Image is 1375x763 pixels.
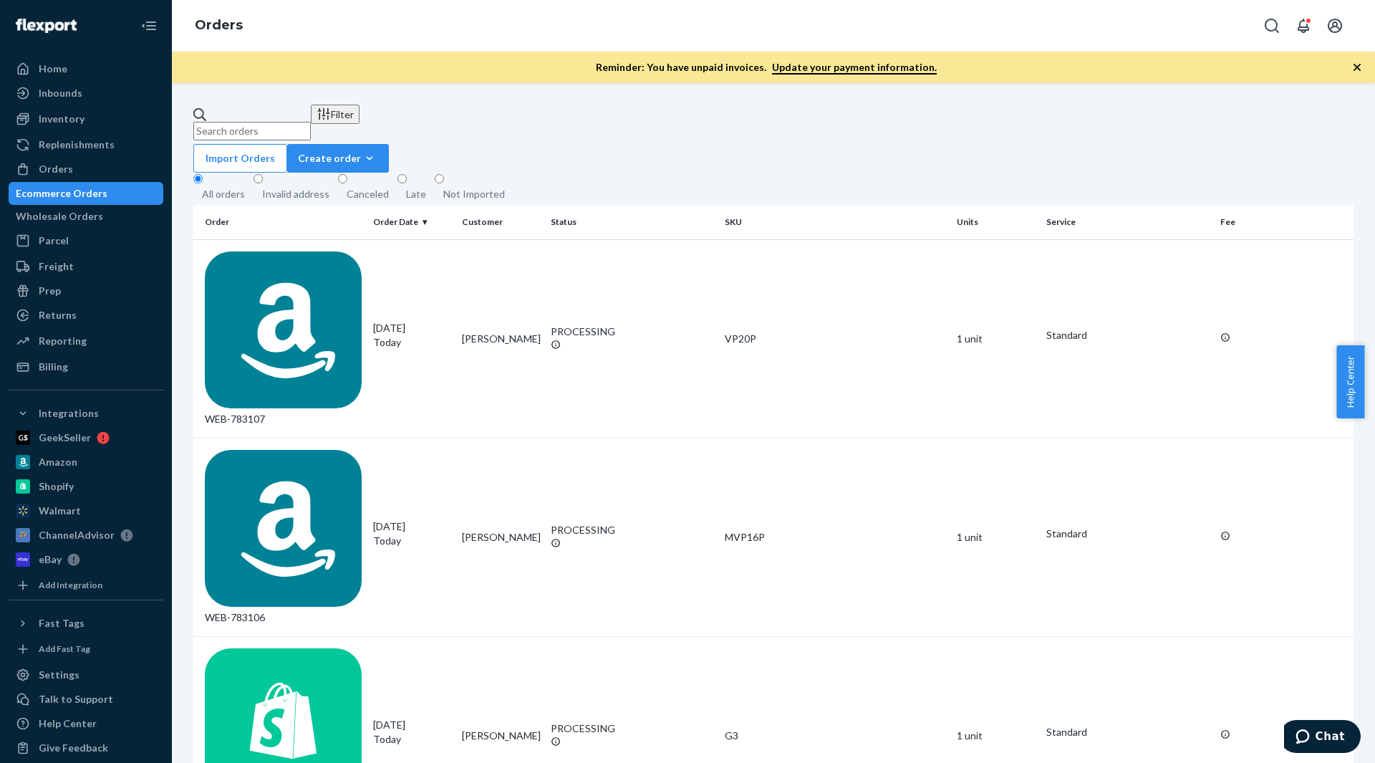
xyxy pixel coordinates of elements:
[39,504,81,518] div: Walmart
[39,528,115,542] div: ChannelAdvisor
[367,205,456,239] th: Order Date
[373,519,450,548] div: [DATE]
[205,450,362,625] div: WEB-783106
[443,187,505,201] div: Not Imported
[9,255,163,278] a: Freight
[551,325,713,339] div: PROCESSING
[1041,205,1215,239] th: Service
[317,107,354,122] div: Filter
[9,279,163,302] a: Prep
[9,355,163,378] a: Billing
[373,335,450,350] p: Today
[202,187,245,201] div: All orders
[9,663,163,686] a: Settings
[1046,527,1209,541] p: Standard
[9,82,163,105] a: Inbounds
[9,524,163,547] a: ChannelAdvisor
[725,729,945,743] div: G3
[545,205,719,239] th: Status
[456,239,545,438] td: [PERSON_NAME]
[725,530,945,544] div: MVP16P
[39,284,61,298] div: Prep
[9,640,163,658] a: Add Fast Tag
[9,451,163,474] a: Amazon
[725,332,945,346] div: VP20P
[311,105,360,124] button: Filter
[9,304,163,327] a: Returns
[135,11,163,40] button: Close Navigation
[195,17,243,33] a: Orders
[373,718,450,747] div: [DATE]
[39,552,62,567] div: eBay
[373,732,450,747] p: Today
[9,712,163,735] a: Help Center
[287,144,389,173] button: Create order
[193,144,287,173] button: Import Orders
[338,174,347,183] input: Canceled
[262,187,329,201] div: Invalid address
[39,259,74,274] div: Freight
[193,205,367,239] th: Order
[9,736,163,759] button: Give Feedback
[9,57,163,80] a: Home
[9,499,163,522] a: Walmart
[9,688,163,711] button: Talk to Support
[951,239,1040,438] td: 1 unit
[1284,720,1361,756] iframe: Opens a widget where you can chat to one of our agents
[39,360,68,374] div: Billing
[596,60,937,75] p: Reminder: You have unpaid invoices.
[373,321,450,350] div: [DATE]
[16,19,77,33] img: Flexport logo
[951,205,1040,239] th: Units
[39,692,113,706] div: Talk to Support
[397,174,407,183] input: Late
[39,579,102,591] div: Add Integration
[39,86,82,100] div: Inbounds
[39,234,69,248] div: Parcel
[9,229,163,252] a: Parcel
[16,209,103,224] div: Wholesale Orders
[298,151,378,165] div: Create order
[1046,328,1209,342] p: Standard
[39,455,77,469] div: Amazon
[39,431,91,445] div: GeekSeller
[435,174,444,183] input: Not Imported
[39,334,87,348] div: Reporting
[9,205,163,228] a: Wholesale Orders
[39,643,90,655] div: Add Fast Tag
[9,612,163,635] button: Fast Tags
[39,741,108,755] div: Give Feedback
[551,523,713,537] div: PROCESSING
[1336,345,1364,418] button: Help Center
[9,158,163,181] a: Orders
[39,406,99,421] div: Integrations
[951,438,1040,636] td: 1 unit
[39,668,79,682] div: Settings
[39,162,73,176] div: Orders
[406,187,426,201] div: Late
[39,616,85,630] div: Fast Tags
[1321,11,1349,40] button: Open account menu
[462,216,539,228] div: Customer
[39,479,74,494] div: Shopify
[205,251,362,426] div: WEB-783107
[39,716,97,731] div: Help Center
[1215,205,1354,239] th: Fee
[9,330,163,352] a: Reporting
[1258,11,1286,40] button: Open Search Box
[373,534,450,548] p: Today
[39,138,115,152] div: Replenishments
[9,426,163,449] a: GeekSeller
[1046,725,1209,739] p: Standard
[9,182,163,205] a: Ecommerce Orders
[16,186,107,201] div: Ecommerce Orders
[9,475,163,498] a: Shopify
[39,308,77,322] div: Returns
[254,174,263,183] input: Invalid address
[9,548,163,571] a: eBay
[347,187,389,201] div: Canceled
[39,112,85,126] div: Inventory
[9,133,163,156] a: Replenishments
[456,438,545,636] td: [PERSON_NAME]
